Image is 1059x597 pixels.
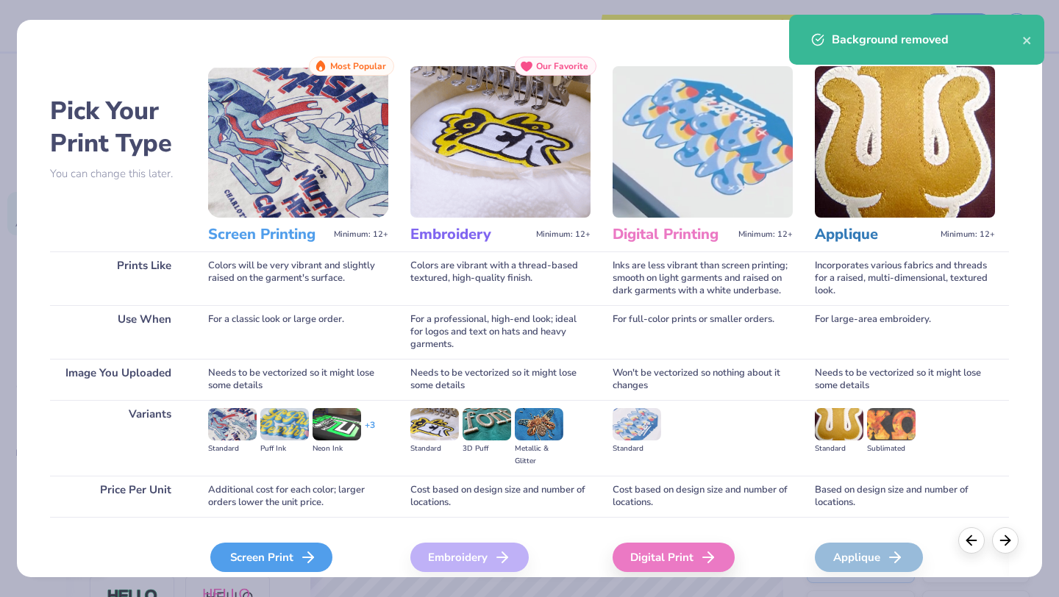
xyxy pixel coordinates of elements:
[463,408,511,440] img: 3D Puff
[613,305,793,359] div: For full-color prints or smaller orders.
[210,543,332,572] div: Screen Print
[536,61,588,71] span: Our Favorite
[50,95,186,160] h2: Pick Your Print Type
[410,476,591,517] div: Cost based on design size and number of locations.
[613,66,793,218] img: Digital Printing
[410,575,591,587] span: We'll vectorize your image.
[410,225,530,244] h3: Embroidery
[208,225,328,244] h3: Screen Printing
[515,443,563,468] div: Metallic & Glitter
[313,443,361,455] div: Neon Ink
[613,543,735,572] div: Digital Print
[410,443,459,455] div: Standard
[208,251,388,305] div: Colors will be very vibrant and slightly raised on the garment's surface.
[738,229,793,240] span: Minimum: 12+
[815,543,923,572] div: Applique
[208,359,388,400] div: Needs to be vectorized so it might lose some details
[815,359,995,400] div: Needs to be vectorized so it might lose some details
[50,251,186,305] div: Prints Like
[463,443,511,455] div: 3D Puff
[50,400,186,476] div: Variants
[208,476,388,517] div: Additional cost for each color; larger orders lower the unit price.
[815,305,995,359] div: For large-area embroidery.
[313,408,361,440] img: Neon Ink
[515,408,563,440] img: Metallic & Glitter
[815,408,863,440] img: Standard
[941,229,995,240] span: Minimum: 12+
[208,408,257,440] img: Standard
[815,225,935,244] h3: Applique
[334,229,388,240] span: Minimum: 12+
[832,31,1022,49] div: Background removed
[50,359,186,400] div: Image You Uploaded
[867,443,916,455] div: Sublimated
[815,443,863,455] div: Standard
[410,408,459,440] img: Standard
[208,575,388,587] span: We'll vectorize your image.
[815,575,995,587] span: We'll vectorize your image.
[410,66,591,218] img: Embroidery
[613,251,793,305] div: Inks are less vibrant than screen printing; smooth on light garments and raised on dark garments ...
[260,408,309,440] img: Puff Ink
[613,408,661,440] img: Standard
[536,229,591,240] span: Minimum: 12+
[365,419,375,444] div: + 3
[613,225,732,244] h3: Digital Printing
[410,305,591,359] div: For a professional, high-end look; ideal for logos and text on hats and heavy garments.
[815,251,995,305] div: Incorporates various fabrics and threads for a raised, multi-dimensional, textured look.
[260,443,309,455] div: Puff Ink
[815,476,995,517] div: Based on design size and number of locations.
[208,66,388,218] img: Screen Printing
[50,168,186,180] p: You can change this later.
[410,359,591,400] div: Needs to be vectorized so it might lose some details
[613,476,793,517] div: Cost based on design size and number of locations.
[208,443,257,455] div: Standard
[815,66,995,218] img: Applique
[867,408,916,440] img: Sublimated
[50,476,186,517] div: Price Per Unit
[50,305,186,359] div: Use When
[208,305,388,359] div: For a classic look or large order.
[613,443,661,455] div: Standard
[1022,31,1033,49] button: close
[410,543,529,572] div: Embroidery
[410,251,591,305] div: Colors are vibrant with a thread-based textured, high-quality finish.
[330,61,386,71] span: Most Popular
[613,359,793,400] div: Won't be vectorized so nothing about it changes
